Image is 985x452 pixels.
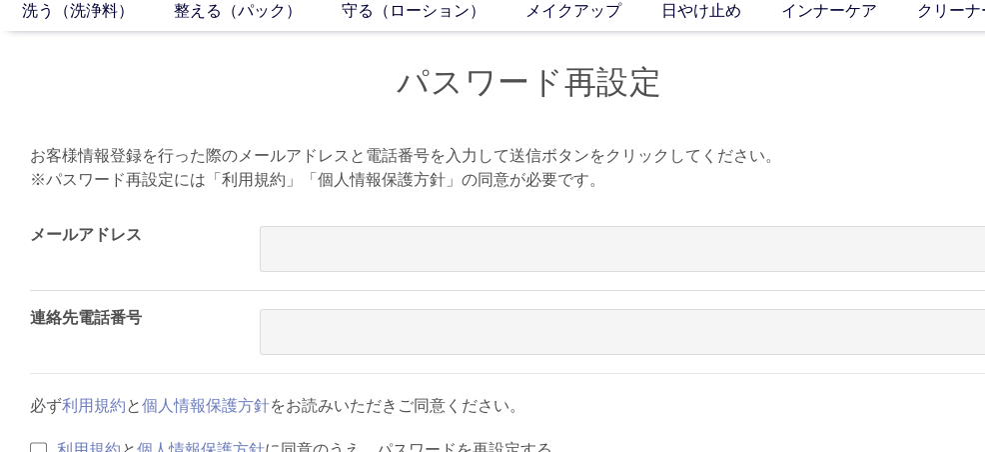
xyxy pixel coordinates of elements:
[30,309,142,326] label: 連絡先電話番号
[30,397,525,414] span: 必ず と をお読みいただきご同意ください。
[62,397,126,414] a: 利用規約
[142,397,270,414] a: 個人情報保護方針
[30,226,142,243] label: メールアドレス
